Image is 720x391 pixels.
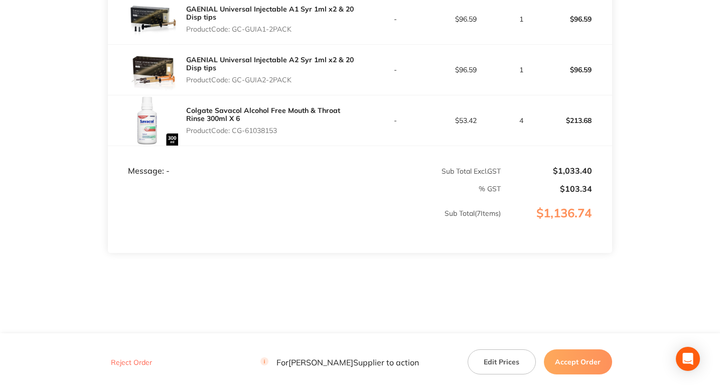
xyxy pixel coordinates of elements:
[361,116,430,124] p: -
[502,166,592,175] p: $1,033.40
[186,106,340,123] a: Colgate Savacol Alcohol Free Mouth & Throat Rinse 300ml X 6
[502,206,612,240] p: $1,136.74
[108,146,360,176] td: Message: -
[361,66,430,74] p: -
[361,167,501,175] p: Sub Total Excl. GST
[108,209,501,237] p: Sub Total ( 7 Items)
[431,116,501,124] p: $53.42
[468,349,536,374] button: Edit Prices
[128,45,178,95] img: bnIwZmg0dQ
[128,95,178,146] img: dGo3NXBvbQ
[502,15,541,23] p: 1
[186,55,354,72] a: GAENIAL Universal Injectable A2 Syr 1ml x2 & 20 Disp tips
[542,108,612,133] p: $213.68
[431,15,501,23] p: $96.59
[502,184,592,193] p: $103.34
[502,66,541,74] p: 1
[108,358,155,367] button: Reject Order
[260,357,419,367] p: For [PERSON_NAME] Supplier to action
[431,66,501,74] p: $96.59
[676,347,700,371] div: Open Intercom Messenger
[542,7,612,31] p: $96.59
[186,25,360,33] p: Product Code: GC-GUIA1-2PACK
[502,116,541,124] p: 4
[186,76,360,84] p: Product Code: GC-GUIA2-2PACK
[186,126,360,135] p: Product Code: CG-61038153
[361,15,430,23] p: -
[108,185,501,193] p: % GST
[186,5,354,22] a: GAENIAL Universal Injectable A1 Syr 1ml x2 & 20 Disp tips
[542,58,612,82] p: $96.59
[544,349,612,374] button: Accept Order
